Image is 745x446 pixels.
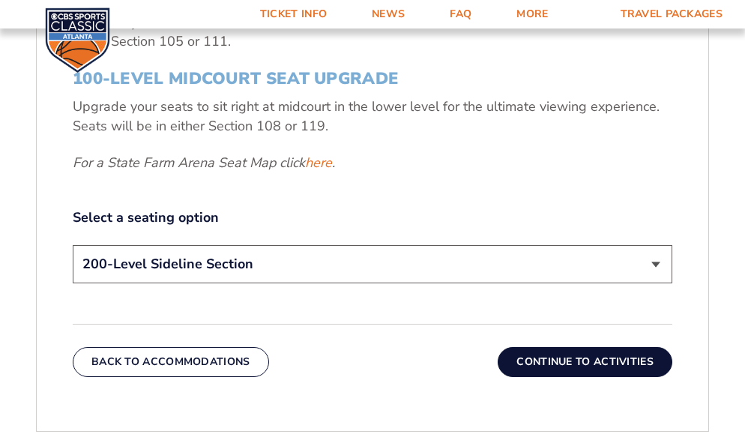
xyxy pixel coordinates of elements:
button: Continue To Activities [498,347,672,377]
a: here [305,154,332,172]
em: For a State Farm Arena Seat Map click . [73,154,335,172]
h3: 100-Level Midcourt Seat Upgrade [73,69,672,88]
label: Select a seating option [73,208,672,227]
p: Upgrade your seats to sit right at midcourt in the lower level for the ultimate viewing experienc... [73,97,672,135]
p: Upgrade your seats to move down to the lower level, closer to all the action. Seats will be in ei... [73,13,672,51]
button: Back To Accommodations [73,347,269,377]
img: CBS Sports Classic [45,7,110,73]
